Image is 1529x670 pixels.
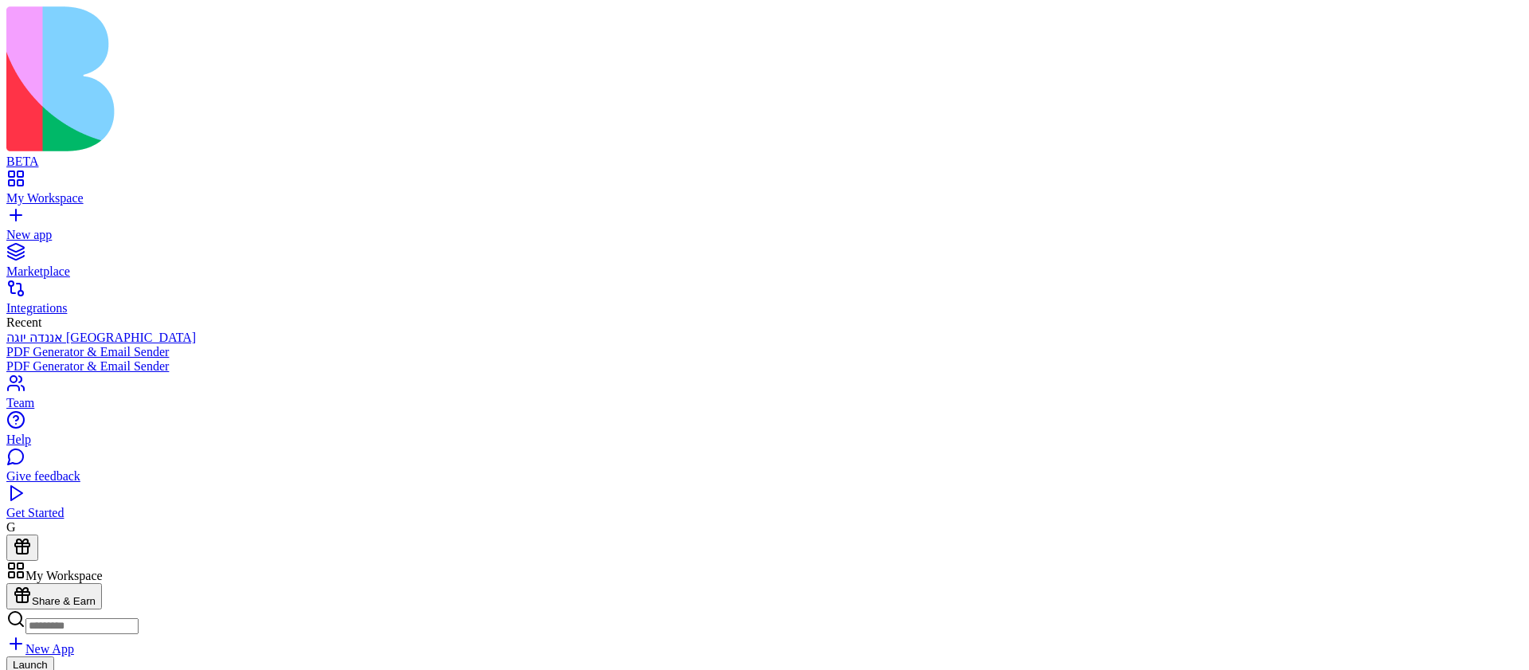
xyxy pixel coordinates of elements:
[6,469,1523,484] div: Give feedback
[6,418,1523,447] a: Help
[6,506,1523,520] div: Get Started
[6,301,1523,315] div: Integrations
[6,191,1523,206] div: My Workspace
[6,330,1523,345] a: אננדה יוגה [GEOGRAPHIC_DATA]
[6,433,1523,447] div: Help
[6,642,74,656] a: New App
[6,315,41,329] span: Recent
[6,455,1523,484] a: Give feedback
[6,396,1523,410] div: Team
[25,569,103,582] span: My Workspace
[6,250,1523,279] a: Marketplace
[6,583,102,609] button: Share & Earn
[6,520,16,534] span: G
[6,6,647,151] img: logo
[32,595,96,607] span: Share & Earn
[6,264,1523,279] div: Marketplace
[6,382,1523,410] a: Team
[6,345,1523,359] a: PDF Generator & Email Sender
[6,492,1523,520] a: Get Started
[6,214,1523,242] a: New app
[6,155,1523,169] div: BETA
[6,359,1523,374] a: PDF Generator & Email Sender
[6,177,1523,206] a: My Workspace
[6,140,1523,169] a: BETA
[6,228,1523,242] div: New app
[6,287,1523,315] a: Integrations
